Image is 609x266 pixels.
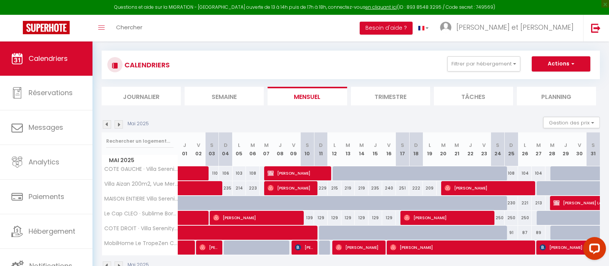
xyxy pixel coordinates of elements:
th: 06 [246,132,260,166]
span: [PERSON_NAME] [213,210,300,225]
abbr: D [414,142,418,149]
th: 21 [450,132,464,166]
li: Journalier [102,87,181,105]
abbr: D [224,142,228,149]
div: 213 [532,196,545,210]
th: 19 [423,132,437,166]
abbr: V [482,142,486,149]
div: 250 [518,211,532,225]
div: 129 [355,211,368,225]
th: 10 [300,132,314,166]
span: COTE DROIT · Villa Serenity2 Fabregas Mer/Forêt/ 5 min à pied [103,226,179,231]
th: 17 [396,132,410,166]
abbr: V [387,142,391,149]
span: Messages [29,123,63,132]
div: 108 [505,166,518,180]
th: 12 [328,132,341,166]
div: 240 [382,181,396,195]
span: [PERSON_NAME] et [PERSON_NAME] [456,22,574,32]
abbr: J [183,142,186,149]
abbr: L [238,142,240,149]
span: [PERSON_NAME] [295,240,313,255]
abbr: V [292,142,295,149]
span: [PERSON_NAME] [404,210,491,225]
th: 25 [505,132,518,166]
th: 16 [382,132,396,166]
div: 108 [246,166,260,180]
th: 07 [260,132,273,166]
div: 104 [532,166,545,180]
th: 05 [233,132,246,166]
div: 104 [518,166,532,180]
span: Réservations [29,88,73,97]
div: 129 [368,211,382,225]
div: 219 [355,181,368,195]
div: 235 [368,181,382,195]
li: Semaine [185,87,264,105]
div: 129 [314,211,328,225]
div: 129 [382,211,396,225]
abbr: L [333,142,336,149]
th: 31 [586,132,600,166]
th: 23 [477,132,491,166]
abbr: S [306,142,309,149]
div: 222 [409,181,423,195]
li: Planning [517,87,596,105]
abbr: V [578,142,581,149]
span: [PERSON_NAME] [336,240,381,255]
abbr: M [250,142,255,149]
abbr: S [401,142,404,149]
div: 229 [314,181,328,195]
span: MobilHome Le TropeZen Confort+ Camping **** [GEOGRAPHIC_DATA] [103,241,179,246]
abbr: M [550,142,555,149]
th: 01 [178,132,192,166]
button: Gestion des prix [543,117,600,128]
th: 15 [368,132,382,166]
th: 03 [205,132,219,166]
div: 209 [423,181,437,195]
abbr: M [264,142,269,149]
th: 20 [437,132,450,166]
th: 04 [219,132,233,166]
abbr: D [319,142,323,149]
div: 91 [505,226,518,240]
p: Mai 2025 [128,120,149,127]
th: 26 [518,132,532,166]
abbr: J [279,142,282,149]
span: Calendriers [29,54,68,63]
li: Trimestre [351,87,430,105]
th: 14 [355,132,368,166]
span: COTE GAUCHE · Villa Serenity1 Fabregas Plages/Forêt 5 min à pied [103,166,179,172]
abbr: S [591,142,595,149]
div: 250 [491,211,505,225]
div: 230 [505,196,518,210]
div: 223 [246,181,260,195]
abbr: D [509,142,513,149]
abbr: M [346,142,350,149]
li: Mensuel [268,87,347,105]
span: [PERSON_NAME] [199,240,218,255]
div: 129 [328,211,341,225]
abbr: V [197,142,200,149]
input: Rechercher un logement... [106,134,174,148]
span: Le Cap CLEO · Sublime Bord de mer, proche Sanary & Bandol [103,211,179,217]
div: 214 [233,181,246,195]
div: 221 [518,196,532,210]
div: 106 [219,166,233,180]
abbr: M [536,142,541,149]
th: 13 [341,132,355,166]
span: Paiements [29,192,64,201]
div: 250 [505,211,518,225]
span: MAISON ENTIERE Villa Serenity Fabregas 5 min à pied Plages/Forêt [103,196,179,202]
span: Chercher [116,23,142,31]
h3: CALENDRIERS [123,56,170,73]
a: Chercher [110,15,148,41]
th: 09 [287,132,301,166]
a: ... [PERSON_NAME] et [PERSON_NAME] [434,15,583,41]
abbr: L [429,142,431,149]
div: 215 [328,181,341,195]
abbr: S [496,142,499,149]
abbr: L [524,142,526,149]
span: [PERSON_NAME] [268,166,327,180]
